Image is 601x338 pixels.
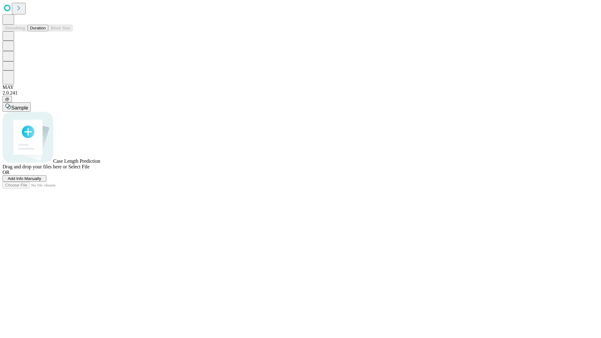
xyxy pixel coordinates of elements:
[3,25,28,31] button: Smoothing
[3,164,67,169] span: Drag and drop your files here or
[8,176,41,181] span: Add Info Manually
[68,164,90,169] span: Select File
[28,25,48,31] button: Duration
[5,97,9,101] span: @
[11,105,28,110] span: Sample
[3,90,598,96] div: 2.0.241
[3,170,9,175] span: OR
[53,158,100,164] span: Case Length Prediction
[3,175,46,182] button: Add Info Manually
[3,84,598,90] div: MAY
[3,96,12,102] button: @
[48,25,73,31] button: Block Size
[3,102,31,112] button: Sample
